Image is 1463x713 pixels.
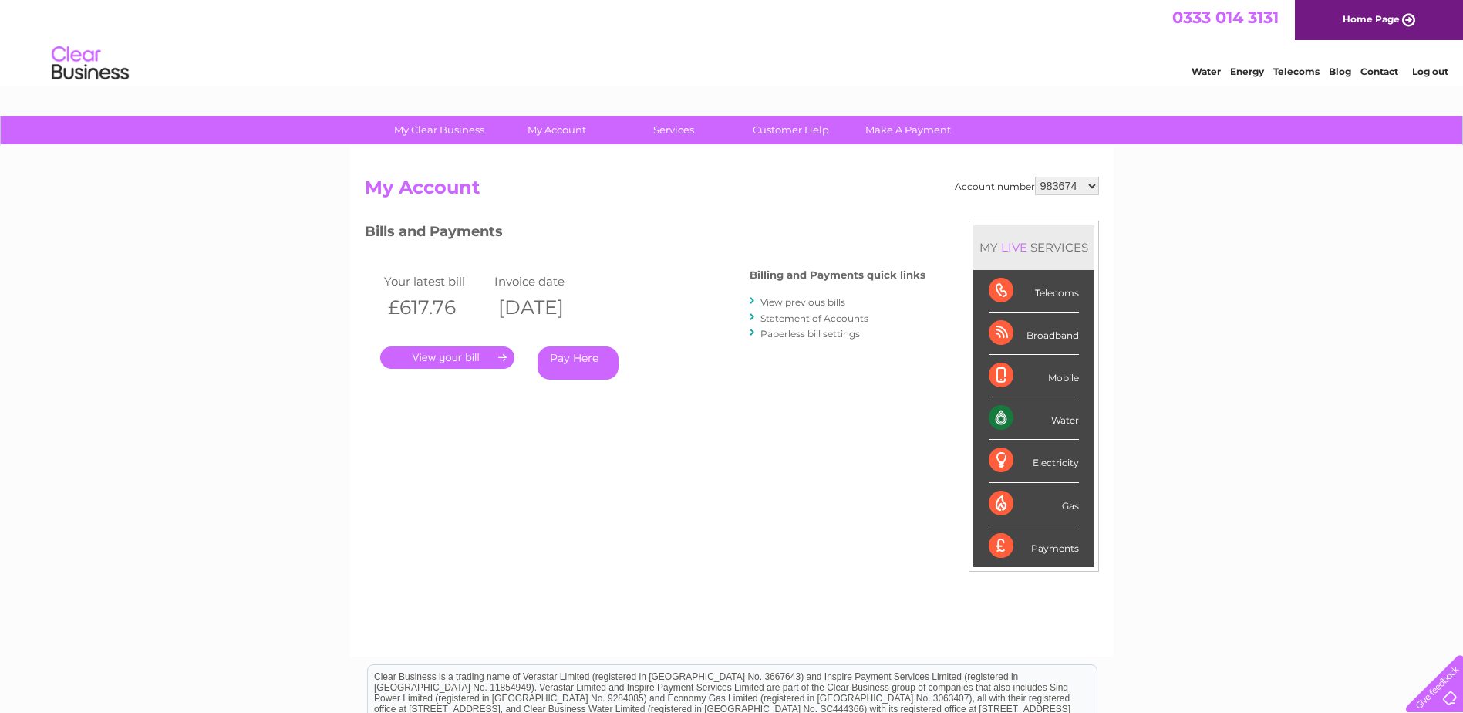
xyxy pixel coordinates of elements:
[989,483,1079,525] div: Gas
[380,346,514,369] a: .
[538,346,619,380] a: Pay Here
[1192,66,1221,77] a: Water
[760,328,860,340] a: Paperless bill settings
[989,440,1079,482] div: Electricity
[989,270,1079,313] div: Telecoms
[998,240,1030,255] div: LIVE
[727,116,855,144] a: Customer Help
[1329,66,1351,77] a: Blog
[51,40,130,87] img: logo.png
[610,116,737,144] a: Services
[365,177,1099,206] h2: My Account
[844,116,972,144] a: Make A Payment
[365,221,925,248] h3: Bills and Payments
[989,525,1079,567] div: Payments
[490,271,602,292] td: Invoice date
[1273,66,1320,77] a: Telecoms
[760,296,845,308] a: View previous bills
[380,292,491,323] th: £617.76
[1412,66,1448,77] a: Log out
[750,269,925,281] h4: Billing and Payments quick links
[989,313,1079,355] div: Broadband
[989,397,1079,440] div: Water
[1230,66,1264,77] a: Energy
[380,271,491,292] td: Your latest bill
[376,116,503,144] a: My Clear Business
[490,292,602,323] th: [DATE]
[1360,66,1398,77] a: Contact
[1172,8,1279,27] a: 0333 014 3131
[368,8,1097,75] div: Clear Business is a trading name of Verastar Limited (registered in [GEOGRAPHIC_DATA] No. 3667643...
[955,177,1099,195] div: Account number
[973,225,1094,269] div: MY SERVICES
[493,116,620,144] a: My Account
[989,355,1079,397] div: Mobile
[760,313,868,324] a: Statement of Accounts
